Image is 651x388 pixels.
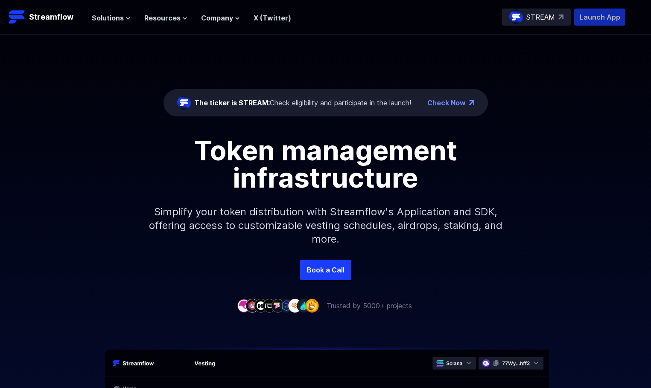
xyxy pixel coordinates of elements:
[194,98,270,107] span: The ticker is STREAM:
[201,13,233,23] span: Company
[502,9,571,26] a: STREAM
[9,9,26,26] img: Streamflow Logo
[144,13,181,23] span: Resources
[574,9,625,26] button: Launch App
[92,13,131,23] button: Solutions
[142,191,509,260] p: Simplify your token distribution with Streamflow's Application and SDK, offering access to custom...
[144,13,187,23] button: Resources
[469,100,474,105] img: top-right-arrow.png
[29,11,73,23] p: Streamflow
[526,12,555,22] p: STREAM
[201,13,240,23] button: Company
[237,299,251,312] img: company-1
[254,14,291,22] a: X (Twitter)
[92,13,124,23] span: Solutions
[134,137,518,191] h1: Token management infrastructure
[9,9,83,26] a: Streamflow
[288,299,302,312] img: company-7
[300,260,351,280] a: Book a Call
[263,299,276,312] img: company-4
[245,299,259,312] img: company-2
[177,96,191,110] img: streamflow-logo-circle.png
[327,301,412,311] p: Trusted by 5000+ projects
[271,299,285,312] img: company-5
[280,299,293,312] img: company-6
[297,299,310,312] img: company-8
[305,299,319,312] img: company-9
[558,14,563,20] img: top-right-arrow.svg
[509,10,523,24] img: streamflow-logo-circle.png
[194,98,411,108] div: Check eligibility and participate in the launch!
[427,98,466,108] a: Check Now
[254,299,268,312] img: company-3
